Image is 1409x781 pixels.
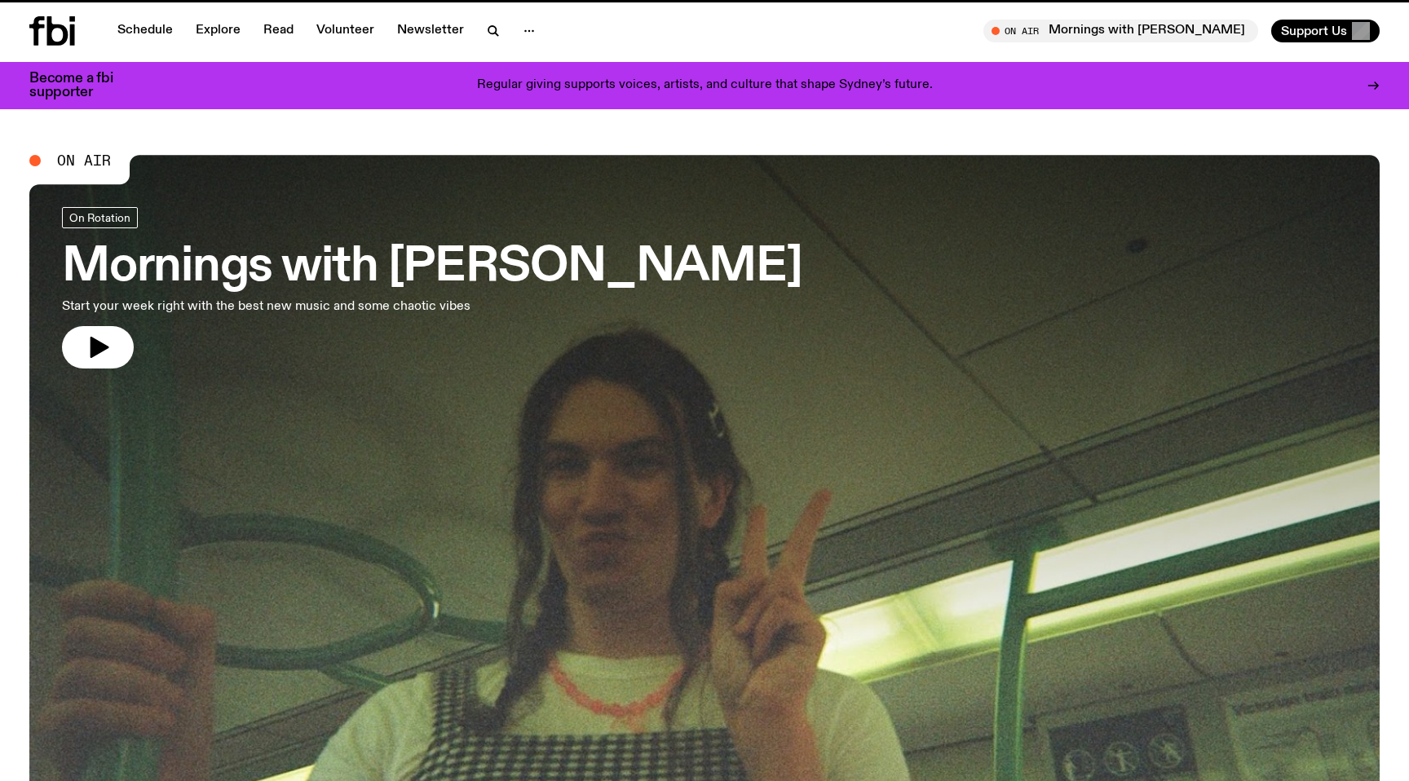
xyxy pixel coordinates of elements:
a: Explore [186,20,250,42]
a: Schedule [108,20,183,42]
h3: Become a fbi supporter [29,72,134,99]
button: On AirMornings with [PERSON_NAME] [983,20,1258,42]
p: Regular giving supports voices, artists, and culture that shape Sydney’s future. [477,78,933,93]
a: Volunteer [307,20,384,42]
a: Newsletter [387,20,474,42]
span: Support Us [1281,24,1347,38]
a: Read [254,20,303,42]
button: Support Us [1271,20,1380,42]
